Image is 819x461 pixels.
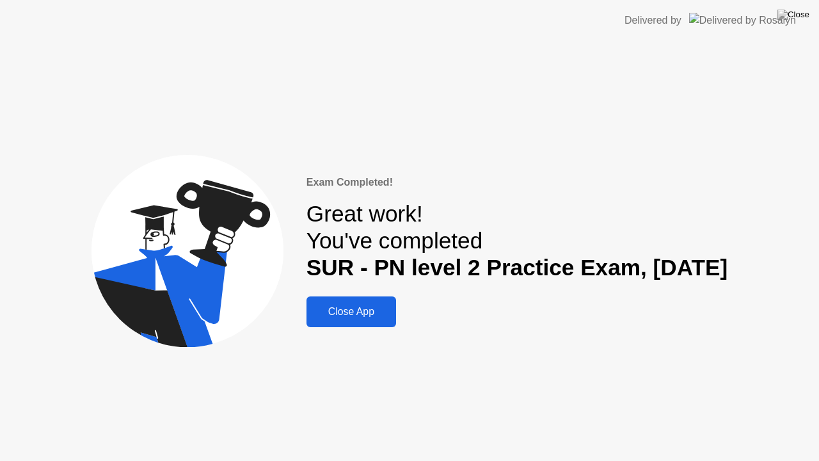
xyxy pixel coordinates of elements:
img: Close [777,10,809,20]
div: Delivered by [624,13,681,28]
div: Exam Completed! [306,175,728,190]
b: SUR - PN level 2 Practice Exam, [DATE] [306,255,728,280]
img: Delivered by Rosalyn [689,13,796,28]
div: Close App [310,306,392,318]
div: Great work! You've completed [306,200,728,282]
button: Close App [306,296,396,327]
